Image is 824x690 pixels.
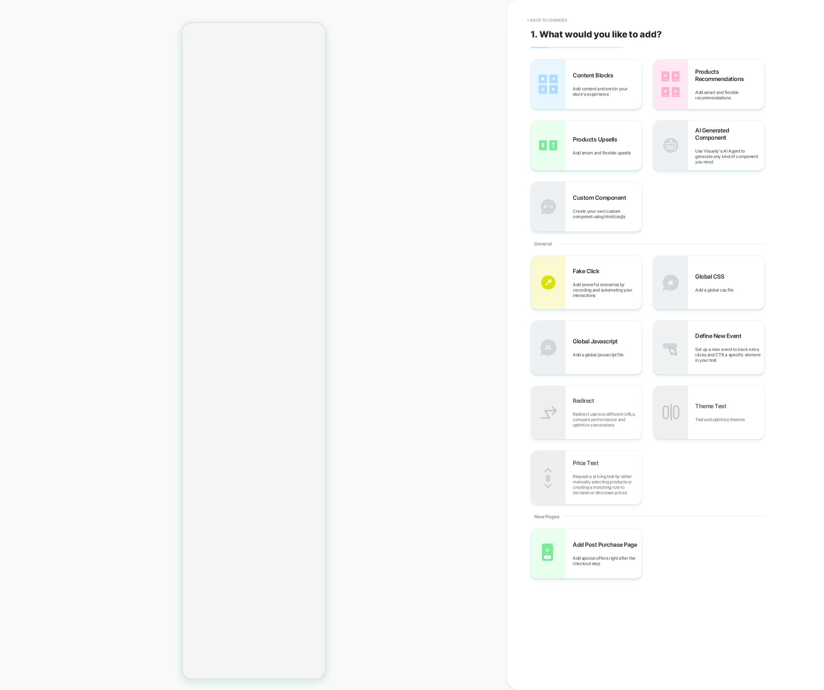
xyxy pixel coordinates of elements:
span: Theme Test [695,402,730,410]
button: < Back to changes [523,14,571,26]
span: Global Javascript [573,338,621,345]
span: Global CSS [695,273,728,280]
span: Products Upsells [573,136,621,143]
span: Add powerful scenarios by recording and automating your interactions [573,282,642,298]
span: Content Blocks [573,72,617,79]
div: General [531,232,765,256]
span: Add smart and flexible recommendations [695,90,764,100]
span: Add Post Purchase Page [573,541,640,548]
span: Redirect users to different URLs, compare performance and optimize conversions [573,411,642,428]
span: Request a pricing test by either manually selecting products or creating a matching rule to incre... [573,474,642,495]
span: Add a global javascript file [573,352,627,357]
span: Set up a new event to track extra clicks and CTR a specific element in your test [695,347,764,363]
span: Fake Click [573,267,603,275]
span: 1. What would you like to add? [531,29,662,40]
span: Use Visually's AI Agent to generate any kind of component you need [695,148,764,164]
div: New Pages [531,505,765,528]
span: Price Test [573,459,602,466]
span: Redirect [573,397,598,404]
span: AI Generated Component [695,127,764,141]
span: Add special offers right after the checkout step [573,555,642,566]
span: Custom Component [573,194,630,201]
span: Test and optimize themes [695,417,748,422]
span: Products Recommendations [695,68,764,82]
span: Create your own custom componet using html/css/js [573,208,642,219]
span: Define New Event [695,332,745,339]
span: Add smart and flexible upsells [573,150,634,155]
span: Add content and enrich your store's experience [573,86,642,97]
span: Add a global css file [695,287,737,293]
